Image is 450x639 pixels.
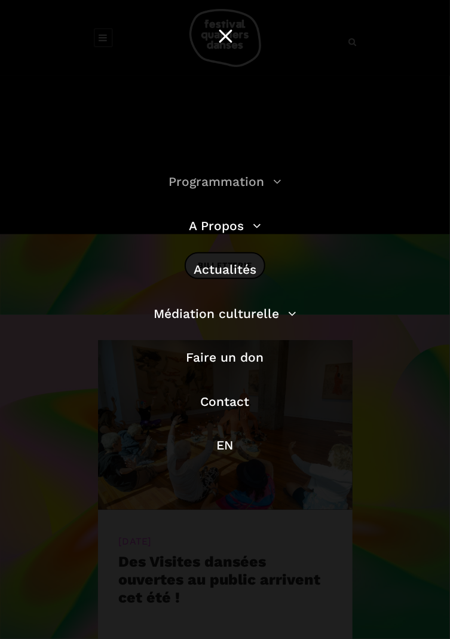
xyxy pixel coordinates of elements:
a: Contact [200,394,249,409]
a: Programmation [169,174,281,189]
a: Faire un don [186,350,264,365]
a: Médiation culturelle [154,306,296,321]
a: A Propos [189,218,261,233]
a: Actualités [194,262,256,277]
a: EN [216,438,233,453]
